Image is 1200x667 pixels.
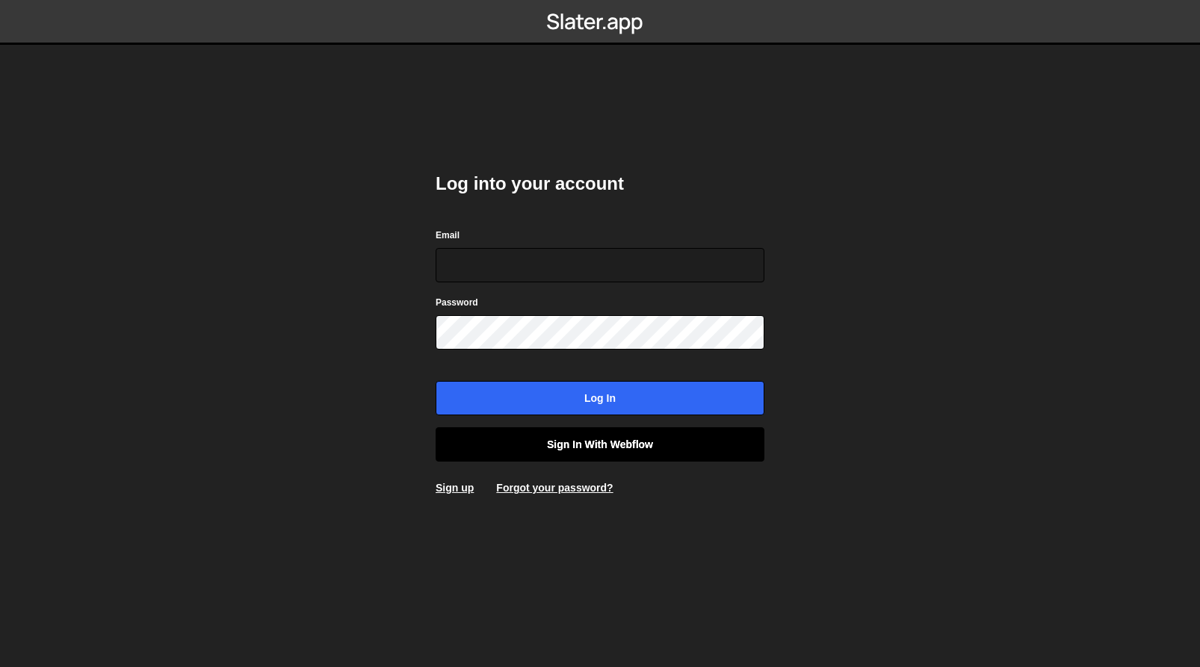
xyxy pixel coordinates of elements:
[436,228,460,243] label: Email
[496,482,613,494] a: Forgot your password?
[436,427,764,462] a: Sign in with Webflow
[436,381,764,415] input: Log in
[436,482,474,494] a: Sign up
[436,295,478,310] label: Password
[436,172,764,196] h2: Log into your account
